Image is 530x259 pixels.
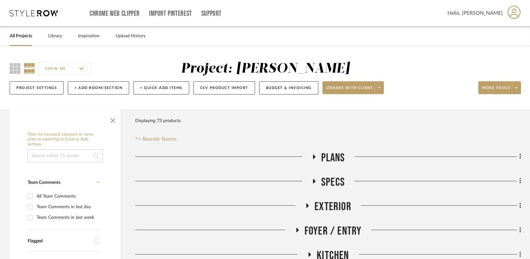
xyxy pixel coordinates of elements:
span: Foyer / Entry [305,224,362,238]
a: Chrome Web Clipper [90,11,140,16]
button: More tools [478,81,521,94]
input: Search within 73 results [28,149,103,162]
h6: Filter by keyword, category or name prior to exporting to Excel or Bulk Actions [28,132,103,147]
a: Import Pinterest [149,11,192,16]
button: CSV Product Import [193,81,255,94]
a: Upload History [116,32,146,40]
div: All Team Comments [37,191,98,201]
span: Hello, [PERSON_NAME] [447,9,503,17]
button: + Quick Add Items [133,81,189,94]
span: Plans [321,151,345,165]
span: Team Comments [28,180,60,185]
div: Flagged [28,238,91,244]
a: Library [48,32,62,40]
a: All Projects [10,32,32,40]
span: More tools [482,85,510,95]
div: Project: [PERSON_NAME] [181,62,350,76]
button: + Add Room/Section [68,81,129,94]
div: Team Comments in last week [37,212,98,223]
span: Share with client [326,85,373,95]
a: Support [201,11,222,16]
div: Displaying 73 products [135,114,181,127]
button: Project Settings [10,81,64,94]
button: Reorder Rooms [135,135,177,143]
a: Inspiration [78,32,100,40]
span: Exterior [314,200,351,214]
button: Budget & Invoicing [259,81,318,94]
button: Close [106,113,119,126]
span: Specs [321,175,345,189]
span: Reorder Rooms [143,135,177,143]
div: Team Comments in last day [37,202,98,212]
button: Share with client [322,81,384,94]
